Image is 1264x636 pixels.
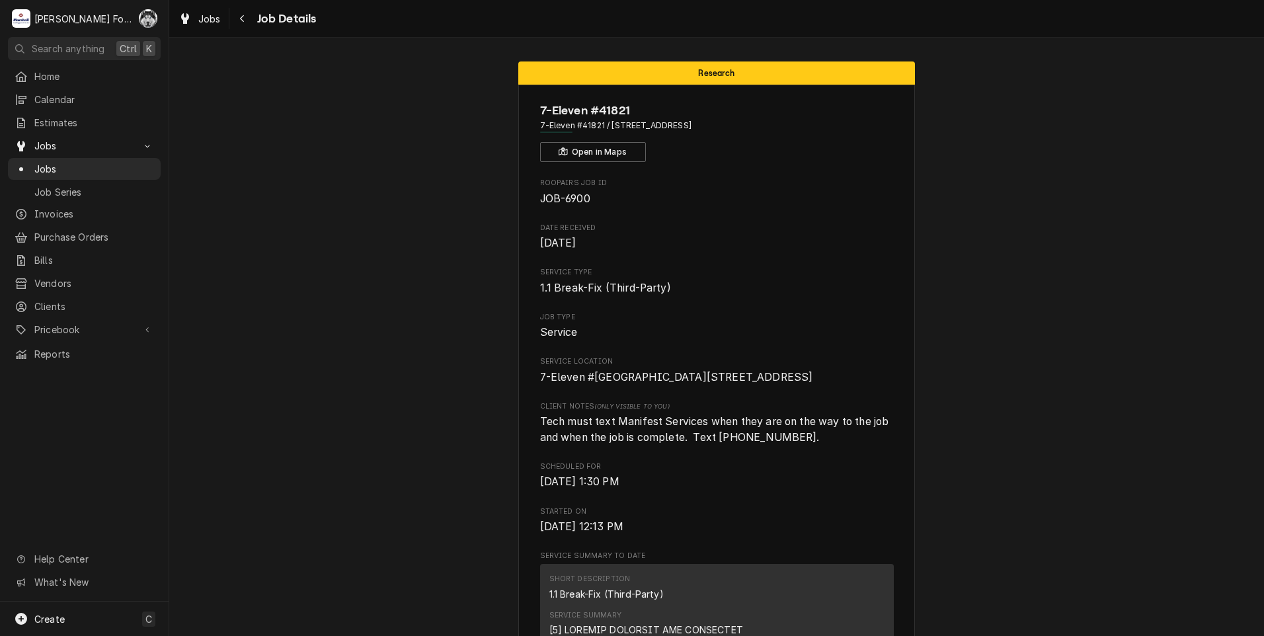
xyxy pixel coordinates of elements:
[549,574,631,584] div: Short Description
[8,226,161,248] a: Purchase Orders
[253,10,317,28] span: Job Details
[34,323,134,337] span: Pricebook
[12,9,30,28] div: Marshall Food Equipment Service's Avatar
[549,587,664,601] div: 1.1 Break-Fix (Third-Party)
[34,116,154,130] span: Estimates
[34,253,154,267] span: Bills
[540,237,576,249] span: [DATE]
[540,519,894,535] span: Started On
[540,475,619,488] span: [DATE] 1:30 PM
[34,347,154,361] span: Reports
[8,65,161,87] a: Home
[8,249,161,271] a: Bills
[540,506,894,517] span: Started On
[540,520,623,533] span: [DATE] 12:13 PM
[540,280,894,296] span: Service Type
[34,162,154,176] span: Jobs
[540,120,894,132] span: Address
[8,296,161,317] a: Clients
[540,102,894,120] span: Name
[540,414,894,445] span: [object Object]
[8,37,161,60] button: Search anythingCtrlK
[540,371,813,383] span: 7-Eleven #[GEOGRAPHIC_DATA][STREET_ADDRESS]
[540,142,646,162] button: Open in Maps
[518,61,915,85] div: Status
[34,299,154,313] span: Clients
[145,612,152,626] span: C
[540,312,894,323] span: Job Type
[540,223,894,233] span: Date Received
[8,135,161,157] a: Go to Jobs
[34,207,154,221] span: Invoices
[540,312,894,340] div: Job Type
[540,267,894,278] span: Service Type
[540,267,894,296] div: Service Type
[8,343,161,365] a: Reports
[540,461,894,472] span: Scheduled For
[34,276,154,290] span: Vendors
[8,203,161,225] a: Invoices
[34,93,154,106] span: Calendar
[139,9,157,28] div: Chris Murphy (103)'s Avatar
[540,192,590,205] span: JOB-6900
[540,178,894,206] div: Roopairs Job ID
[540,326,578,338] span: Service
[8,571,161,593] a: Go to What's New
[540,223,894,251] div: Date Received
[34,185,154,199] span: Job Series
[698,69,734,77] span: Research
[540,191,894,207] span: Roopairs Job ID
[540,325,894,340] span: Job Type
[540,461,894,490] div: Scheduled For
[34,575,153,589] span: What's New
[34,552,153,566] span: Help Center
[34,614,65,625] span: Create
[8,158,161,180] a: Jobs
[198,12,221,26] span: Jobs
[8,181,161,203] a: Job Series
[8,272,161,294] a: Vendors
[8,112,161,134] a: Estimates
[540,356,894,367] span: Service Location
[594,403,669,410] span: (Only Visible to You)
[34,69,154,83] span: Home
[549,610,621,621] div: Service Summary
[540,401,894,446] div: [object Object]
[540,370,894,385] span: Service Location
[540,282,671,294] span: 1.1 Break-Fix (Third-Party)
[540,415,892,444] span: Tech must text Manifest Services when they are on the way to the job and when the job is complete...
[540,356,894,385] div: Service Location
[8,548,161,570] a: Go to Help Center
[540,102,894,162] div: Client Information
[540,235,894,251] span: Date Received
[34,139,134,153] span: Jobs
[173,8,226,30] a: Jobs
[540,474,894,490] span: Scheduled For
[540,178,894,188] span: Roopairs Job ID
[540,401,894,412] span: Client Notes
[232,8,253,29] button: Navigate back
[12,9,30,28] div: M
[34,230,154,244] span: Purchase Orders
[540,506,894,535] div: Started On
[32,42,104,56] span: Search anything
[8,89,161,110] a: Calendar
[34,12,132,26] div: [PERSON_NAME] Food Equipment Service
[120,42,137,56] span: Ctrl
[540,551,894,561] span: Service Summary To Date
[139,9,157,28] div: C(
[146,42,152,56] span: K
[8,319,161,340] a: Go to Pricebook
